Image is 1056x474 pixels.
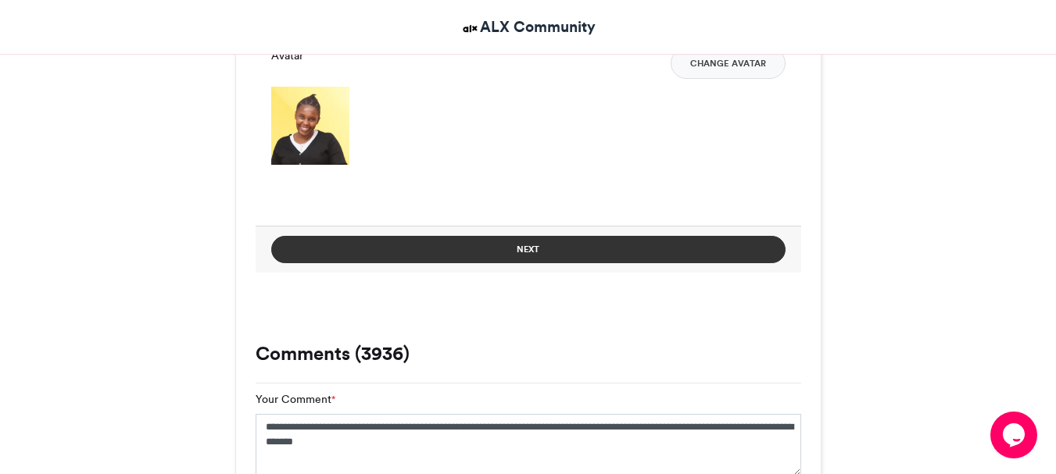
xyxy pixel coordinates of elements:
label: Your Comment [256,391,335,408]
img: 1756901391.617-b2dcae4267c1926e4edbba7f5065fdc4d8f11412.png [271,87,349,165]
label: Avatar [271,48,303,64]
iframe: chat widget [990,412,1040,458]
h3: Comments (3936) [256,344,801,363]
button: Change Avatar [671,48,786,79]
a: ALX Community [460,16,596,38]
img: ALX Community [460,19,480,38]
button: Next [271,236,786,263]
